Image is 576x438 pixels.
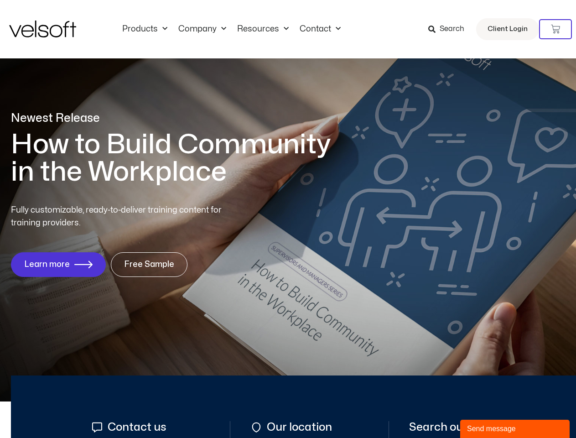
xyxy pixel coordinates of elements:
[173,24,232,34] a: CompanyMenu Toggle
[117,24,173,34] a: ProductsMenu Toggle
[11,110,344,126] p: Newest Release
[460,418,571,438] iframe: chat widget
[11,204,238,229] p: Fully customizable, ready-to-deliver training content for training providers.
[105,421,166,433] span: Contact us
[488,23,528,35] span: Client Login
[265,421,332,433] span: Our location
[428,21,471,37] a: Search
[409,421,562,433] span: Search our courseware store
[294,24,346,34] a: ContactMenu Toggle
[476,18,539,40] a: Client Login
[111,252,187,277] a: Free Sample
[24,260,70,269] span: Learn more
[9,21,76,37] img: Velsoft Training Materials
[232,24,294,34] a: ResourcesMenu Toggle
[440,23,464,35] span: Search
[124,260,174,269] span: Free Sample
[117,24,346,34] nav: Menu
[11,252,106,277] a: Learn more
[11,131,344,186] h1: How to Build Community in the Workplace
